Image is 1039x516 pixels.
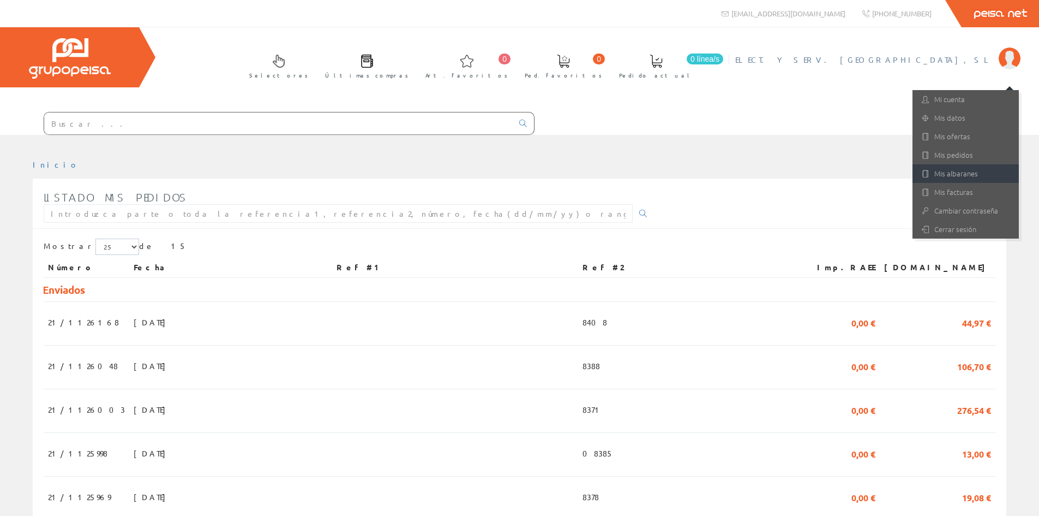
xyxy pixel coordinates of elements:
[619,70,693,81] span: Pedido actual
[525,70,602,81] span: Ped. favoritos
[912,201,1019,220] a: Cambiar contraseña
[582,313,607,331] span: 8408
[593,54,605,64] span: 0
[962,313,991,331] span: 44,97 €
[134,357,171,375] span: [DATE]
[44,239,139,255] label: Mostrar
[912,109,1019,127] a: Mis datos
[499,54,511,64] span: 0
[134,400,171,419] span: [DATE]
[48,313,119,331] span: 21/1126168
[48,488,111,506] span: 21/1125969
[735,45,1020,56] a: ELECT. Y SERV. [GEOGRAPHIC_DATA], SL
[48,444,107,462] span: 21/1125998
[608,45,726,85] a: 0 línea/s Pedido actual
[578,258,798,277] th: Ref #2
[48,400,125,419] span: 21/1126003
[314,45,414,85] a: Últimas compras
[962,444,991,462] span: 13,00 €
[582,444,614,462] span: 08385
[880,258,995,277] th: [DOMAIN_NAME]
[687,54,723,64] span: 0 línea/s
[95,239,139,255] select: Mostrar
[851,357,875,375] span: 0,00 €
[134,313,171,331] span: [DATE]
[134,488,171,506] span: [DATE]
[735,54,993,65] span: ELECT. Y SERV. [GEOGRAPHIC_DATA], SL
[44,191,187,204] span: Listado mis pedidos
[582,400,604,419] span: 8371
[957,400,991,419] span: 276,54 €
[332,258,578,277] th: Ref #1
[249,70,308,81] span: Selectores
[912,146,1019,164] a: Mis pedidos
[851,444,875,462] span: 0,00 €
[912,90,1019,109] a: Mi cuenta
[44,239,995,258] div: de 15
[129,258,332,277] th: Fecha
[851,313,875,331] span: 0,00 €
[912,183,1019,201] a: Mis facturas
[43,283,85,296] span: Enviados
[851,400,875,419] span: 0,00 €
[851,488,875,506] span: 0,00 €
[325,70,409,81] span: Últimas compras
[731,9,845,18] span: [EMAIL_ADDRESS][DOMAIN_NAME]
[912,220,1019,239] a: Cerrar sesión
[238,45,314,85] a: Selectores
[912,164,1019,183] a: Mis albaranes
[582,488,599,506] span: 8378
[44,112,513,134] input: Buscar ...
[29,38,111,79] img: Grupo Peisa
[962,488,991,506] span: 19,08 €
[582,357,600,375] span: 8388
[957,357,991,375] span: 106,70 €
[912,127,1019,146] a: Mis ofertas
[798,258,880,277] th: Imp.RAEE
[872,9,932,18] span: [PHONE_NUMBER]
[425,70,508,81] span: Art. favoritos
[33,159,79,169] a: Inicio
[134,444,171,462] span: [DATE]
[48,357,118,375] span: 21/1126048
[44,258,129,277] th: Número
[44,204,633,223] input: Introduzca parte o toda la referencia1, referencia2, número, fecha(dd/mm/yy) o rango de fechas(dd...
